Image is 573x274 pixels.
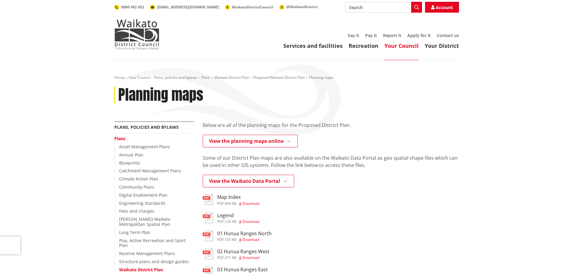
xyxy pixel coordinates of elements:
a: Annual Plan [119,152,143,158]
a: Services and facilities [283,42,343,49]
span: 944 KB [225,201,236,206]
span: 371 KB [225,255,236,260]
a: Catchment Management Plans [119,168,181,174]
a: Plans [201,75,210,80]
a: Engineering Standards [119,200,165,206]
h3: 02 Hunua Ranges West [217,249,270,254]
p: Some of our District Plan maps are also available on the Waikato Data Portal as geo spatial shape... [203,154,459,169]
a: Plans [114,136,125,141]
a: Plans, policies and bylaws [114,124,179,130]
nav: breadcrumb [114,75,459,80]
a: View the planning maps online [203,135,298,147]
a: [EMAIL_ADDRESS][DOMAIN_NAME] [150,5,219,10]
img: document-pdf.svg [203,231,213,241]
span: pdf [217,219,224,224]
a: Say it [348,32,359,38]
img: document-pdf.svg [203,194,213,205]
a: Fees and charges [119,208,154,214]
a: Climate Action Plan [119,176,158,182]
a: [PERSON_NAME]-Waikato Metropolitan Spatial Plan [119,216,170,227]
span: 124 KB [225,219,236,224]
img: document-pdf.svg [203,249,213,259]
span: [EMAIL_ADDRESS][DOMAIN_NAME] [157,5,219,10]
a: 01 Hunua Ranges North pdf,105 KB Download [203,231,272,242]
a: Waikato District Plan [119,267,163,272]
a: Digital Enablement Plan [119,192,168,198]
div: , [217,202,259,205]
a: Reserve Management Plans [119,251,175,256]
a: Recreation [349,42,378,49]
input: Search input [345,2,422,13]
a: Contact us [437,32,459,38]
span: Download [242,219,259,224]
div: , [217,238,272,242]
a: Legend pdf,124 KB Download [203,213,259,223]
span: pdf [217,201,224,206]
a: WaikatoDistrictCouncil [225,5,273,10]
a: Structure plans and design guides [119,259,189,264]
a: Pay it [365,32,377,38]
a: Waikato District Plan [214,75,249,80]
a: Home [114,75,125,80]
a: 0800 492 452 [114,5,144,10]
a: Report it [383,32,401,38]
img: Waikato District Council - Te Kaunihera aa Takiwaa o Waikato [114,19,159,49]
a: 02 Hunua Ranges West pdf,371 KB Download [203,249,270,260]
span: 105 KB [225,237,236,242]
a: Asset Management Plans [119,144,170,149]
span: Download [242,201,259,206]
a: Account [425,2,459,13]
div: , [217,220,259,223]
a: Blueprints [119,160,140,166]
h3: 01 Hunua Ranges North [217,231,272,236]
h1: Planning maps [118,86,203,104]
span: Download [242,237,259,242]
img: document-pdf.svg [203,213,213,223]
a: @WaikatoDistrict [279,4,318,9]
a: Your Council [129,75,150,80]
span: WaikatoDistrictCouncil [232,5,273,10]
span: Planning maps [309,75,334,80]
span: pdf [217,255,224,260]
a: Your Council [384,42,419,49]
span: @WaikatoDistrict [286,4,318,9]
div: , [217,256,270,260]
h3: Legend [217,213,259,218]
p: Below are all of the planning maps for the Proposed District Plan. [203,122,459,129]
span: pdf [217,237,224,242]
h3: Map Index [217,194,259,200]
a: Your District [425,42,459,49]
a: Proposed Waikato District Plan [253,75,305,80]
a: Map Index pdf,944 KB Download [203,194,259,205]
h3: 03 Hunua Ranges East [217,267,268,272]
a: View the Waikato Data Portal [203,175,294,187]
a: Long Term Plan [119,229,150,235]
a: Community Plans [119,184,154,190]
a: Apply for it [407,32,431,38]
a: Play, Active Recreation and Sport Plan [119,238,186,248]
span: Download [242,255,259,260]
span: 0800 492 452 [121,5,144,10]
a: Plans, policies and bylaws [154,75,197,80]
